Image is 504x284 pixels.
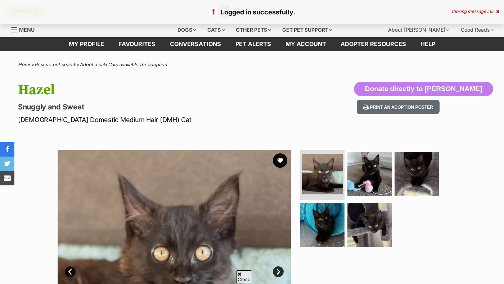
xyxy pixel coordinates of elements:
[277,23,337,37] div: Get pet support
[347,152,392,196] img: Photo of Hazel
[383,23,454,37] div: About [PERSON_NAME]
[18,62,31,67] a: Home
[278,37,333,51] a: My account
[80,62,105,67] a: Adopt a cat
[202,23,230,37] div: Cats
[7,7,497,17] p: Logged in successfully.
[108,62,167,67] a: Cats available for adoption
[18,82,307,98] h1: Hazel
[172,23,201,37] div: Dogs
[347,203,392,247] img: Photo of Hazel
[357,100,440,114] button: Print an adoption poster
[35,62,76,67] a: Rescue pet search
[231,23,276,37] div: Other pets
[273,266,284,277] a: Next
[18,102,307,112] p: Snuggly and Sweet
[273,153,287,168] button: favourite
[456,23,499,37] div: Good Reads
[491,9,493,14] span: 5
[413,37,442,51] a: Help
[19,27,35,33] span: Menu
[451,9,499,14] div: Closing message in
[333,37,413,51] a: Adopter resources
[395,152,439,196] img: Photo of Hazel
[111,37,163,51] a: Favourites
[11,23,40,36] a: Menu
[300,203,345,247] img: Photo of Hazel
[228,37,278,51] a: Pet alerts
[163,37,228,51] a: conversations
[302,154,343,194] img: Photo of Hazel
[18,115,307,125] p: [DEMOGRAPHIC_DATA] Domestic Medium Hair (DMH) Cat
[354,82,493,96] button: Donate directly to [PERSON_NAME]
[65,266,76,277] a: Prev
[236,270,252,283] span: Close
[62,37,111,51] a: My profile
